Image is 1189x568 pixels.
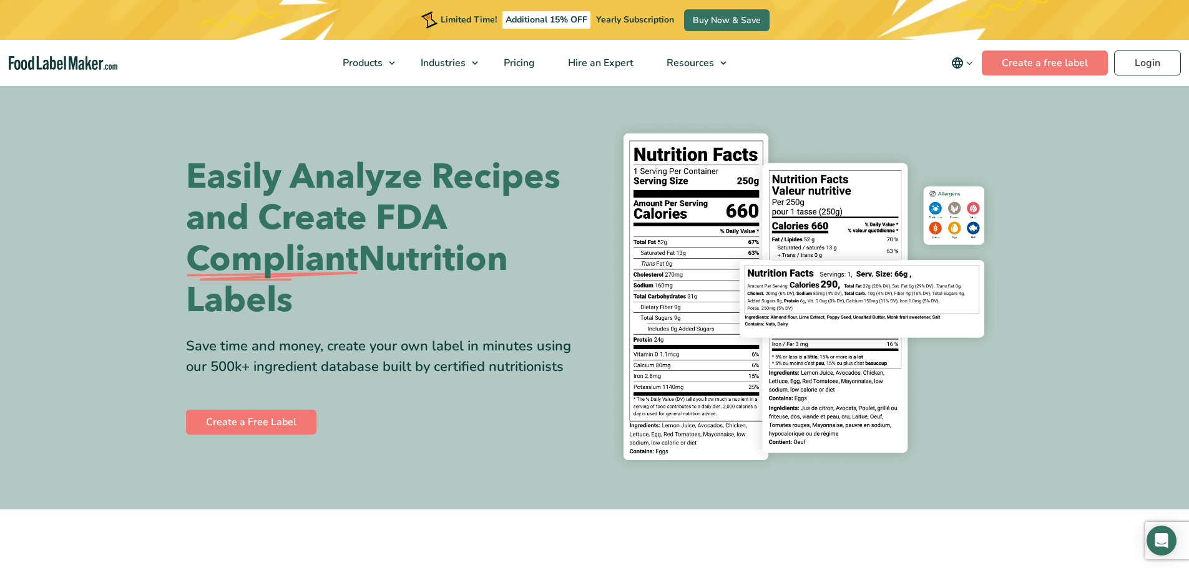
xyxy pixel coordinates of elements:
[552,40,647,86] a: Hire an Expert
[326,40,401,86] a: Products
[500,56,536,70] span: Pricing
[186,410,316,435] a: Create a Free Label
[684,9,770,31] a: Buy Now & Save
[596,14,674,26] span: Yearly Subscription
[417,56,467,70] span: Industries
[339,56,384,70] span: Products
[186,239,358,280] span: Compliant
[441,14,497,26] span: Limited Time!
[1147,526,1177,556] div: Open Intercom Messenger
[404,40,484,86] a: Industries
[1114,51,1181,75] a: Login
[650,40,733,86] a: Resources
[663,56,715,70] span: Resources
[487,40,549,86] a: Pricing
[564,56,635,70] span: Hire an Expert
[186,336,585,377] div: Save time and money, create your own label in minutes using our 500k+ ingredient database built b...
[982,51,1108,75] a: Create a free label
[502,11,590,29] span: Additional 15% OFF
[186,156,585,321] h1: Easily Analyze Recipes and Create FDA Nutrition Labels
